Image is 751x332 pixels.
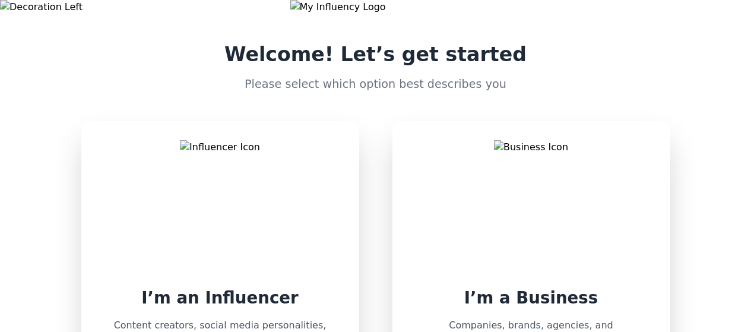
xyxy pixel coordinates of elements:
[180,140,260,273] img: Influencer Icon
[141,287,298,309] h3: I’m an Influencer
[224,43,527,67] h1: Welcome! Let’s get started
[494,140,568,273] img: Business Icon
[464,287,598,309] h3: I’m a Business
[224,76,527,93] p: Please select which option best describes you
